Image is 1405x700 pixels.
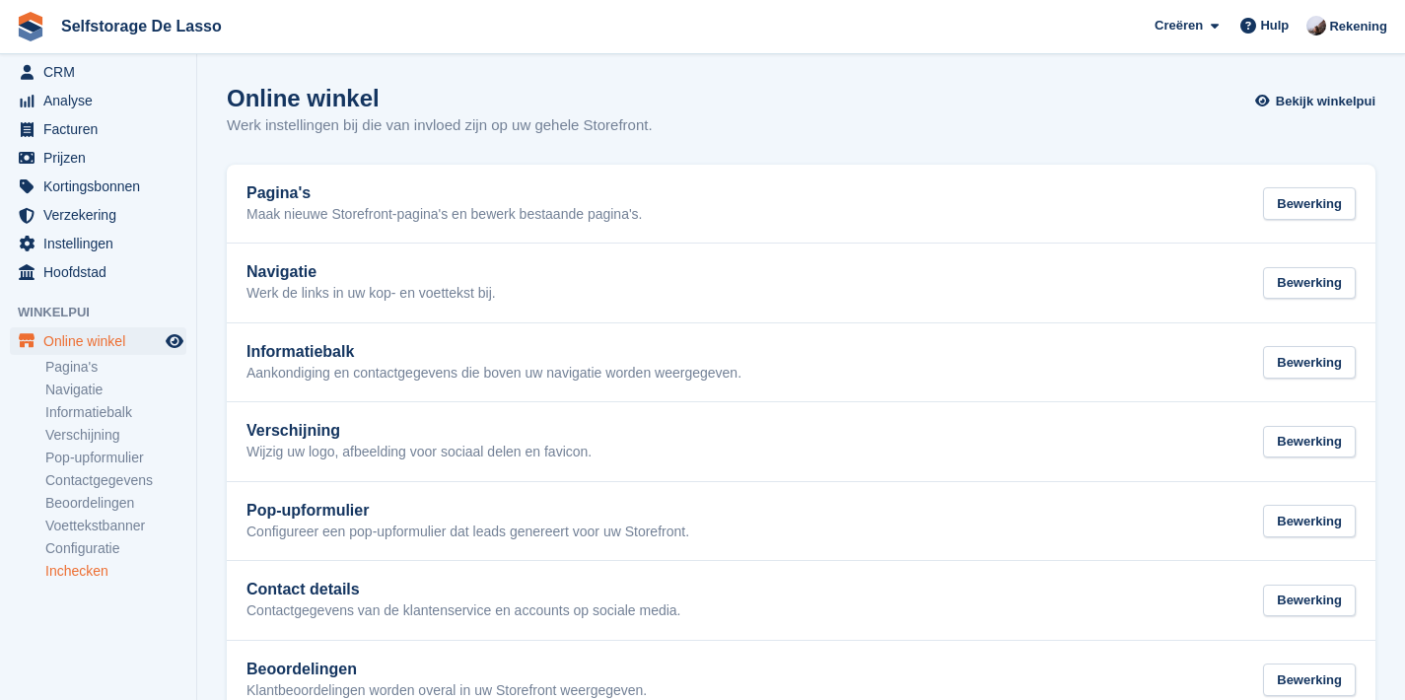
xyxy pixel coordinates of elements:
a: Previewwinkel [163,329,186,353]
span: Analyse [43,87,162,114]
a: Selfstorage De Lasso [53,10,230,42]
a: Navigatie [45,381,186,399]
span: Verzekering [43,201,162,229]
h2: Contact details [246,581,681,598]
a: Pagina's [45,358,186,377]
span: Online winkel [43,327,162,355]
div: Bewerking [1263,426,1356,458]
p: Klantbeoordelingen worden overal in uw Storefront weergegeven. [246,682,647,700]
a: menu [10,258,186,286]
a: menu [10,144,186,172]
span: Facturen [43,115,162,143]
span: Hoofdstad [43,258,162,286]
span: Prijzen [43,144,162,172]
span: Rekening [1329,17,1387,36]
p: Aankondiging en contactgegevens die boven uw navigatie worden weergegeven. [246,365,741,383]
p: Contactgegevens van de klantenservice en accounts op sociale media. [246,602,681,620]
h2: Pop-upformulier [246,502,689,520]
span: Bekijk winkelpui [1276,92,1375,111]
a: menu [10,173,186,200]
p: Maak nieuwe Storefront-pagina's en bewerk bestaande pagina's. [246,206,643,224]
a: menu [10,87,186,114]
h2: Informatiebalk [246,343,741,361]
span: Instellingen [43,230,162,257]
span: Winkelpui [18,303,196,322]
a: menu [10,115,186,143]
p: Wijzig uw logo, afbeelding voor sociaal delen en favicon. [246,444,592,461]
div: Bewerking [1263,585,1356,617]
p: Configureer een pop-upformulier dat leads genereert voor uw Storefront. [246,524,689,541]
a: Pop-upformulier Configureer een pop-upformulier dat leads genereert voor uw Storefront. Bewerking [227,482,1375,561]
a: Bekijk winkelpui [1261,85,1375,117]
a: Voettekstbanner [45,517,186,535]
a: Beoordelingen [45,494,186,513]
a: Pop-upformulier [45,449,186,467]
a: Navigatie Werk de links in uw kop- en voettekst bij. Bewerking [227,244,1375,322]
a: menu [10,230,186,257]
a: Informatiebalk Aankondiging en contactgegevens die boven uw navigatie worden weergegeven. Bewerking [227,323,1375,402]
a: Verschijning Wijzig uw logo, afbeelding voor sociaal delen en favicon. Bewerking [227,402,1375,481]
a: Configuratie [45,539,186,558]
h1: Online winkel [227,85,653,111]
span: Creëren [1155,16,1203,35]
h2: Beoordelingen [246,661,647,678]
a: Contactgegevens [45,471,186,490]
a: Informatiebalk [45,403,186,422]
div: Bewerking [1263,267,1356,300]
span: CRM [43,58,162,86]
div: Bewerking [1263,346,1356,379]
img: stora-icon-8386f47178a22dfd0bd8f6a31ec36ba5ce8667c1dd55bd0f319d3a0aa187defe.svg [16,12,45,41]
div: Bewerking [1263,187,1356,220]
h2: Pagina's [246,184,643,202]
a: menu [10,201,186,229]
p: Werk instellingen bij die van invloed zijn op uw gehele Storefront. [227,114,653,137]
a: menu [10,58,186,86]
p: Werk de links in uw kop- en voettekst bij. [246,285,496,303]
h2: Verschijning [246,422,592,440]
span: Kortingsbonnen [43,173,162,200]
img: Babs jansen [1306,16,1326,35]
a: Verschijning [45,426,186,445]
a: menu [10,327,186,355]
div: Bewerking [1263,664,1356,696]
a: Inchecken [45,562,186,581]
a: Pagina's Maak nieuwe Storefront-pagina's en bewerk bestaande pagina's. Bewerking [227,165,1375,244]
span: Hulp [1260,16,1289,35]
h2: Navigatie [246,263,496,281]
div: Bewerking [1263,505,1356,537]
a: Contact details Contactgegevens van de klantenservice en accounts op sociale media. Bewerking [227,561,1375,640]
